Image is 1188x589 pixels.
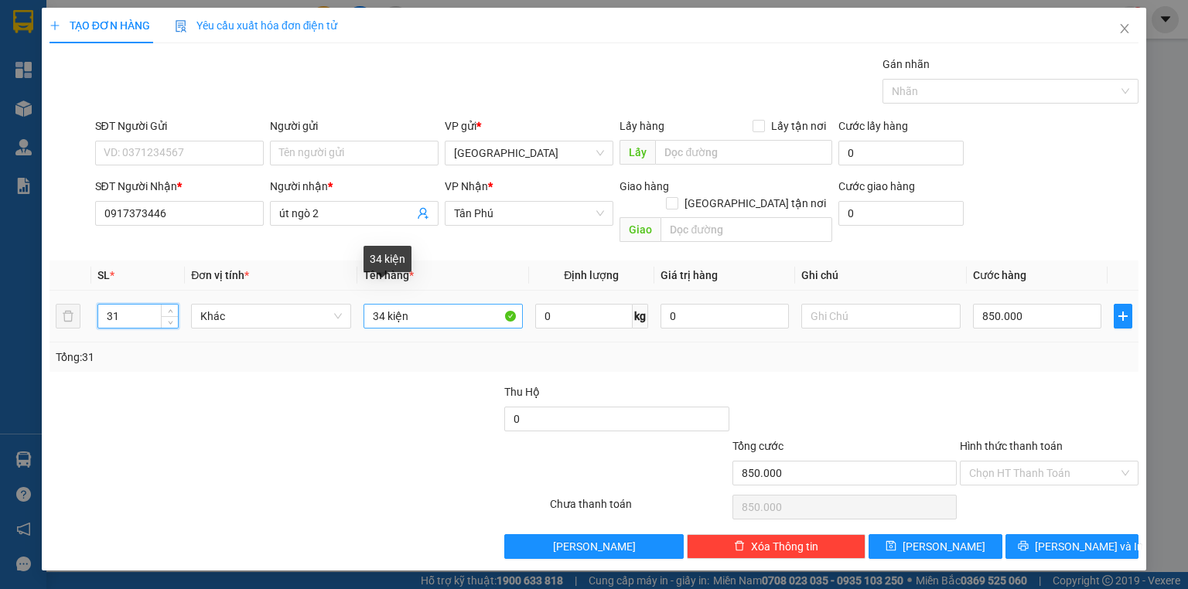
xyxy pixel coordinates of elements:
span: VP Nhận [445,180,488,192]
span: delete [734,540,745,553]
span: [GEOGRAPHIC_DATA] tận nơi [678,195,832,212]
input: Ghi Chú [801,304,961,329]
span: Giao [620,217,661,242]
span: Lấy [620,140,655,165]
span: user-add [417,207,429,220]
span: Khác [200,305,341,328]
label: Cước lấy hàng [838,120,908,132]
span: Giá trị hàng [661,269,718,281]
div: Chưa thanh toán [548,495,730,523]
span: up [166,307,175,316]
span: down [166,318,175,327]
span: [PERSON_NAME] và In [1035,538,1143,555]
span: plus [1115,310,1132,322]
span: kg [633,304,648,329]
button: Close [1103,8,1146,51]
button: [PERSON_NAME] [504,534,683,559]
input: Cước lấy hàng [838,141,964,165]
div: Người nhận [270,178,439,195]
input: 0 [661,304,789,329]
span: Giao hàng [620,180,669,192]
span: Xóa Thông tin [751,538,818,555]
div: VP gửi [445,117,613,134]
label: Gán nhãn [882,58,930,70]
label: Hình thức thanh toán [960,440,1063,452]
button: printer[PERSON_NAME] và In [1005,534,1139,559]
span: plus [49,20,60,31]
span: printer [1018,540,1029,553]
div: Người gửi [270,117,439,134]
span: SL [97,269,110,281]
img: icon [175,20,187,32]
span: Increase Value [161,305,178,316]
div: SĐT Người Nhận [95,178,264,195]
span: Đơn vị tính [191,269,249,281]
div: SĐT Người Gửi [95,117,264,134]
button: delete [56,304,80,329]
span: Tên hàng [364,269,414,281]
span: TẠO ĐƠN HÀNG [49,19,150,32]
span: Yêu cầu xuất hóa đơn điện tử [175,19,338,32]
span: Thu Hộ [504,386,540,398]
span: Sài Gòn [454,141,604,165]
span: Tổng cước [732,440,783,452]
span: Decrease Value [161,316,178,328]
button: plus [1114,304,1132,329]
button: save[PERSON_NAME] [869,534,1002,559]
span: Cước hàng [973,269,1026,281]
span: [PERSON_NAME] [903,538,985,555]
div: 34 kiện [364,246,411,272]
input: Dọc đường [661,217,832,242]
input: VD: Bàn, Ghế [364,304,523,329]
span: Định lượng [564,269,619,281]
input: Cước giao hàng [838,201,964,226]
span: [PERSON_NAME] [553,538,636,555]
span: Lấy tận nơi [765,117,832,134]
span: Tân Phú [454,202,604,225]
input: Dọc đường [655,140,832,165]
button: deleteXóa Thông tin [687,534,865,559]
div: Tổng: 31 [56,349,459,366]
span: Lấy hàng [620,120,664,132]
span: close [1118,22,1131,35]
label: Cước giao hàng [838,180,915,192]
th: Ghi chú [795,260,967,291]
span: save [886,540,896,553]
